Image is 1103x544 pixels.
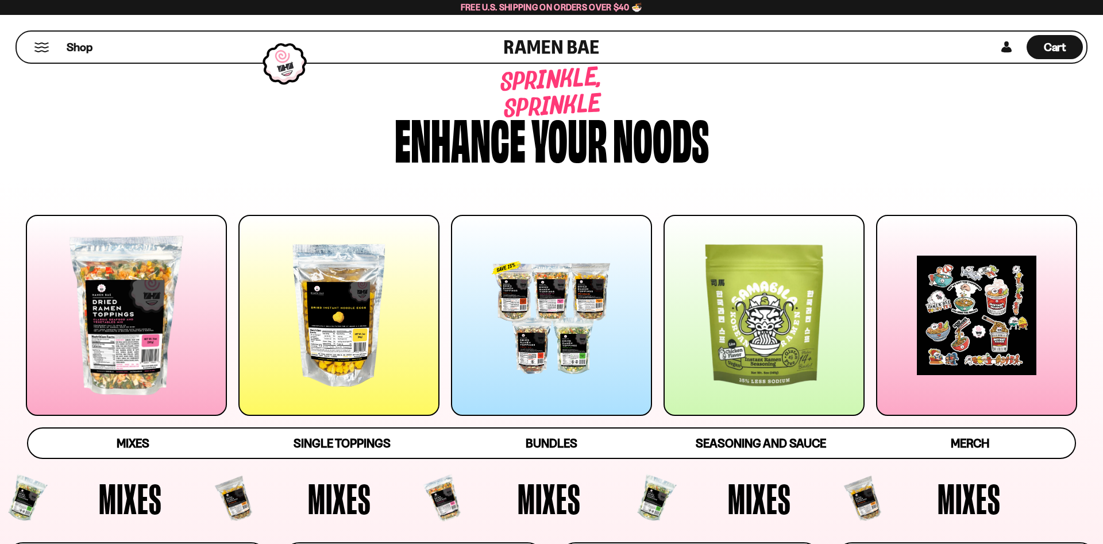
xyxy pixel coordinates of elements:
[99,477,162,520] span: Mixes
[613,110,709,165] div: noods
[67,35,92,59] a: Shop
[28,429,237,458] a: Mixes
[117,436,149,450] span: Mixes
[461,2,643,13] span: Free U.S. Shipping on Orders over $40 🍜
[237,429,446,458] a: Single Toppings
[518,477,581,520] span: Mixes
[531,110,607,165] div: your
[447,429,656,458] a: Bundles
[656,429,865,458] a: Seasoning and Sauce
[67,40,92,55] span: Shop
[526,436,577,450] span: Bundles
[294,436,391,450] span: Single Toppings
[728,477,791,520] span: Mixes
[308,477,371,520] span: Mixes
[34,43,49,52] button: Mobile Menu Trigger
[1027,32,1083,63] a: Cart
[1044,40,1066,54] span: Cart
[696,436,826,450] span: Seasoning and Sauce
[951,436,989,450] span: Merch
[866,429,1075,458] a: Merch
[395,110,526,165] div: Enhance
[938,477,1001,520] span: Mixes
